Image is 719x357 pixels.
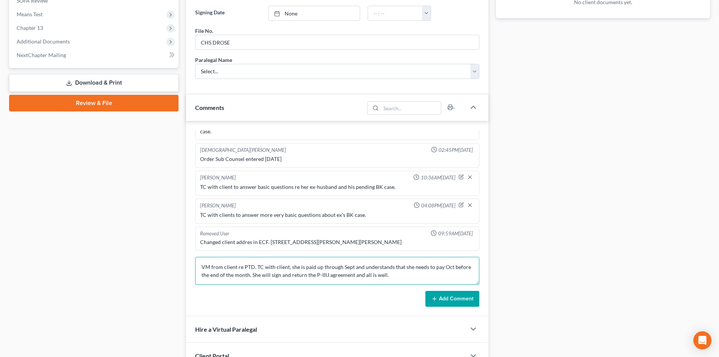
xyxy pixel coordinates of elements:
[17,25,43,31] span: Chapter 13
[439,147,473,154] span: 02:45PM[DATE]
[438,230,473,237] span: 09:59AM[DATE]
[11,48,179,62] a: NextChapter Mailing
[195,104,224,111] span: Comments
[9,74,179,92] a: Download & Print
[17,52,66,58] span: NextChapter Mailing
[195,56,232,64] div: Paralegal Name
[9,95,179,111] a: Review & File
[200,230,229,237] div: Removed User
[368,6,422,20] input: -- : --
[200,211,474,219] div: TC with clients to answer more very basic questions about ex's BK case.
[421,174,456,181] span: 10:36AM[DATE]
[200,183,474,191] div: TC with client to answer basic questions re her ex-husband and his pending BK case.
[693,331,711,349] div: Open Intercom Messenger
[195,326,257,333] span: Hire a Virtual Paralegal
[17,11,43,17] span: Means Test
[17,38,70,45] span: Additional Documents
[196,35,479,49] input: --
[200,174,236,182] div: [PERSON_NAME]
[200,155,474,163] div: Order Sub Counsel entered [DATE]
[421,202,456,209] span: 04:08PM[DATE]
[200,147,286,154] div: [DEMOGRAPHIC_DATA][PERSON_NAME]
[200,202,236,210] div: [PERSON_NAME]
[425,291,479,307] button: Add Comment
[269,6,360,20] a: None
[195,27,213,35] div: File No.
[191,6,264,21] label: Signing Date
[381,102,441,114] input: Search...
[200,238,474,246] div: Changed client addres in ECF. [STREET_ADDRESS][PERSON_NAME][PERSON_NAME]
